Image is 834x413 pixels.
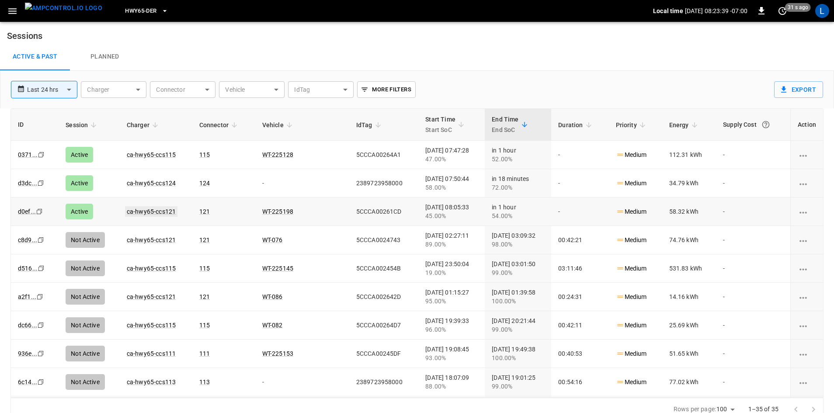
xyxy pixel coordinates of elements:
td: - [716,254,790,283]
div: Not Active [66,260,105,276]
div: [DATE] 20:21:44 [492,316,544,334]
p: Medium [616,207,647,216]
div: charging session options [798,179,816,187]
div: Start Time [425,114,455,135]
a: WT-225145 [262,265,293,272]
p: End SoC [492,125,518,135]
td: - [255,169,349,198]
button: The cost of your charging session based on your supply rates [758,117,774,132]
div: 45.00% [425,212,478,220]
span: HWY65-DER [125,6,156,16]
a: ca-hwy65-ccs124 [127,180,176,187]
div: Not Active [66,317,105,333]
div: 95.00% [425,297,478,305]
div: 58.00% [425,183,478,192]
a: 115 [199,265,210,272]
td: 00:42:11 [551,311,608,340]
a: WT-225153 [262,350,293,357]
img: ampcontrol.io logo [25,3,102,14]
div: Not Active [66,346,105,361]
p: Medium [616,236,647,245]
div: 99.00% [492,325,544,334]
div: charging session options [798,321,816,330]
td: 5CCCA00264D7 [349,311,419,340]
div: 100.00% [492,297,544,305]
td: 00:24:31 [551,283,608,311]
a: WT-086 [262,293,283,300]
p: Medium [616,179,647,188]
div: [DATE] 18:07:09 [425,373,478,391]
td: - [716,141,790,169]
td: 5CCCA00261CD [349,198,419,226]
div: copy [37,377,45,387]
td: 34.79 kWh [662,169,716,198]
td: 5CCCA00245DF [349,340,419,368]
a: 115 [199,151,210,158]
a: 121 [199,293,210,300]
div: [DATE] 23:50:04 [425,260,478,277]
div: 98.00% [492,240,544,249]
td: 531.83 kWh [662,254,716,283]
div: copy [37,320,45,330]
a: 121 [199,208,210,215]
td: 2389723958000 [349,169,419,198]
div: Active [66,204,93,219]
td: 5CCCA002642D [349,283,419,311]
a: 124 [199,180,210,187]
a: d516... [18,265,38,272]
a: ca-hwy65-ccs111 [127,350,176,357]
a: WT-076 [262,236,283,243]
td: 00:42:21 [551,226,608,254]
p: Medium [616,264,647,273]
span: Priority [616,120,648,130]
p: Start SoC [425,125,455,135]
a: ca-hwy65-ccs115 [127,151,176,158]
div: [DATE] 19:08:45 [425,345,478,362]
td: 77.02 kWh [662,368,716,396]
th: Action [790,109,823,141]
p: Medium [616,378,647,387]
td: - [255,368,349,396]
td: 03:11:46 [551,254,608,283]
div: [DATE] 19:01:25 [492,373,544,391]
p: Local time [653,7,683,15]
div: copy [35,207,44,216]
a: Planned [70,43,140,71]
div: charging session options [798,150,816,159]
p: Medium [616,150,647,160]
div: [DATE] 01:15:27 [425,288,478,305]
div: [DATE] 01:39:58 [492,288,544,305]
div: copy [37,178,45,188]
div: 88.00% [425,382,478,391]
div: charging session options [798,378,816,386]
div: 72.00% [492,183,544,192]
div: 47.00% [425,155,478,163]
div: charging session options [798,236,816,244]
div: copy [37,235,45,245]
div: End Time [492,114,518,135]
div: profile-icon [815,4,829,18]
td: 58.32 kWh [662,198,716,226]
p: [DATE] 08:23:39 -07:00 [685,7,747,15]
div: Not Active [66,289,105,305]
div: charging session options [798,207,816,216]
span: Start TimeStart SoC [425,114,467,135]
div: copy [37,150,46,160]
span: Vehicle [262,120,295,130]
span: IdTag [356,120,384,130]
a: ca-hwy65-ccs121 [125,206,177,217]
div: [DATE] 19:39:33 [425,316,478,334]
td: - [716,340,790,368]
button: Export [774,81,823,98]
div: in 18 minutes [492,174,544,192]
div: copy [37,349,45,358]
td: 74.76 kWh [662,226,716,254]
a: WT-225128 [262,151,293,158]
span: Connector [199,120,240,130]
div: 96.00% [425,325,478,334]
div: in 1 hour [492,146,544,163]
a: 111 [199,350,210,357]
a: 936e... [18,350,37,357]
td: 5CCCA00264A1 [349,141,419,169]
a: d0ef... [18,208,36,215]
